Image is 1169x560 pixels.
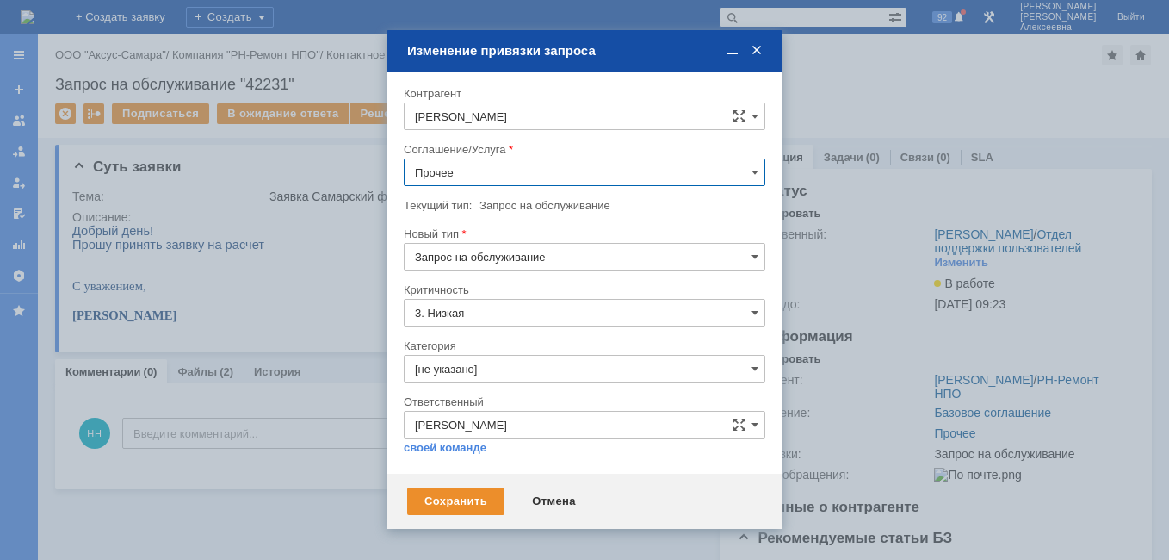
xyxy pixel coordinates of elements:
div: Категория [404,340,762,352]
a: своей команде [404,441,486,455]
span: Закрыть [748,43,765,59]
span: Свернуть (Ctrl + M) [724,43,741,59]
div: Ответственный [404,396,762,408]
div: Критичность [404,284,762,296]
label: Текущий тип: [404,199,472,212]
span: Сложная форма [733,418,746,432]
span: Запрос на обслуживание [479,199,610,212]
div: Новый тип [404,228,762,240]
div: Соглашение/Услуга [404,144,762,155]
div: Контрагент [404,88,762,99]
div: Изменение привязки запроса [407,43,765,59]
span: Сложная форма [733,109,746,123]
